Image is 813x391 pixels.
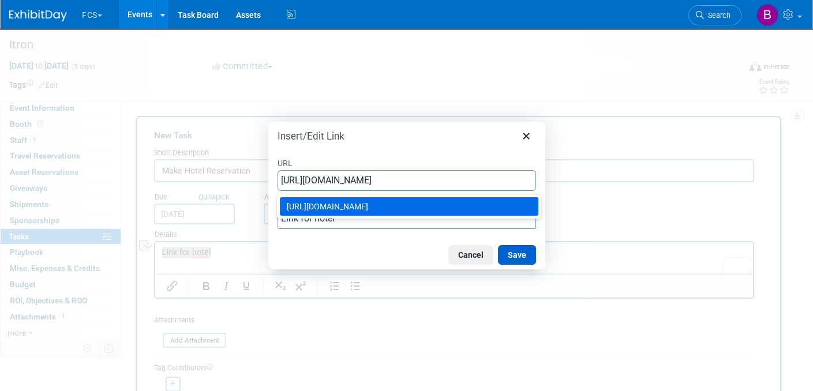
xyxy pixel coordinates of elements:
button: Save [498,245,536,265]
img: ExhibitDay [9,10,67,21]
h1: Insert/Edit Link [278,130,344,142]
label: URL [278,155,536,170]
a: Search [688,5,741,25]
button: Cancel [448,245,493,265]
img: Barb DeWyer [756,4,778,26]
div: https://book.passkey.com/gt/220727649?gtid=b925db70051da850a73342a7eb415d91 [280,197,538,216]
div: [URL][DOMAIN_NAME] [287,200,534,213]
button: Close [516,126,536,146]
span: Search [704,11,730,20]
p: Link for hotel [7,5,591,16]
body: To enrich screen reader interactions, please activate Accessibility in Grammarly extension settings [6,5,592,16]
label: Text to display [278,193,536,208]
